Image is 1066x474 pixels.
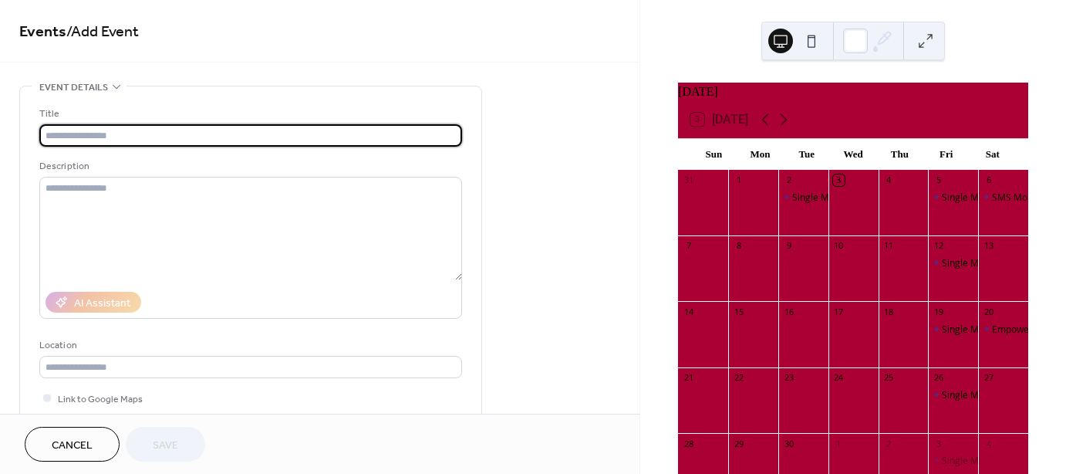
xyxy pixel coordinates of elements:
[733,372,744,384] div: 22
[933,372,944,384] div: 26
[933,438,944,449] div: 3
[683,240,694,252] div: 7
[19,17,66,47] a: Events
[25,427,120,462] button: Cancel
[66,17,139,47] span: / Add Event
[876,139,923,170] div: Thu
[928,454,978,467] div: Single Mom Strong's Career Advancement Coaching
[39,106,459,122] div: Title
[983,372,994,384] div: 27
[928,256,978,269] div: Single Mom Strong's Career Advancement Coaching
[683,372,694,384] div: 21
[883,372,895,384] div: 25
[737,139,783,170] div: Mon
[783,174,794,186] div: 2
[783,240,794,252] div: 9
[983,306,994,317] div: 20
[933,306,944,317] div: 19
[39,158,459,174] div: Description
[39,80,108,96] span: Event details
[928,388,978,401] div: Single Mom Strong's Career Advancement Coaching
[983,240,994,252] div: 13
[928,191,978,204] div: Single Mom Strong's Career Advancement Coaching
[928,323,978,336] div: Single Mom Strong's Career Advancement Coaching
[978,323,1028,336] div: Empowerment Workshop: Self-Defense
[683,174,694,186] div: 31
[733,306,744,317] div: 15
[833,438,845,449] div: 1
[52,438,93,454] span: Cancel
[733,240,744,252] div: 8
[792,191,1051,204] div: Single Mom [PERSON_NAME]'s Virtual Village- Monthly Chat!
[833,174,845,186] div: 3
[883,240,895,252] div: 11
[933,174,944,186] div: 5
[678,83,1028,101] div: [DATE]
[933,240,944,252] div: 12
[833,306,845,317] div: 17
[978,191,1028,204] div: SMS Mom & Me Event at the Sacramento River Cats game!
[690,139,737,170] div: Sun
[830,139,876,170] div: Wed
[783,372,794,384] div: 23
[883,174,895,186] div: 4
[983,438,994,449] div: 4
[783,306,794,317] div: 16
[883,306,895,317] div: 18
[783,438,794,449] div: 30
[923,139,969,170] div: Fri
[58,391,143,408] span: Link to Google Maps
[778,191,828,204] div: Single Mom Strong's Virtual Village- Monthly Chat!
[983,174,994,186] div: 6
[683,306,694,317] div: 14
[883,438,895,449] div: 2
[733,438,744,449] div: 29
[733,174,744,186] div: 1
[970,139,1016,170] div: Sat
[39,337,459,354] div: Location
[784,139,830,170] div: Tue
[683,438,694,449] div: 28
[833,372,845,384] div: 24
[833,240,845,252] div: 10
